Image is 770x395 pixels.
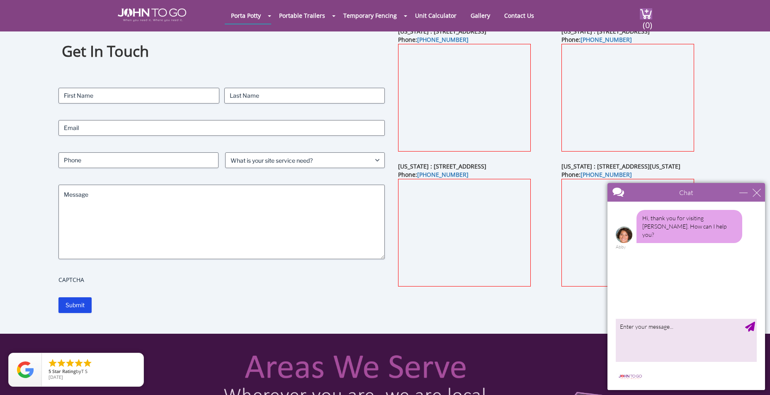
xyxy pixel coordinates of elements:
[49,368,51,374] span: 5
[74,358,84,368] li: 
[48,358,58,368] li: 
[561,27,650,35] b: [US_STATE] : [STREET_ADDRESS]
[58,297,92,313] input: Submit
[56,358,66,368] li: 
[640,8,652,19] img: cart a
[561,162,680,170] b: [US_STATE] : [STREET_ADDRESS][US_STATE]
[581,171,632,178] a: [PHONE_NUMBER]
[561,171,632,178] b: Phone:
[581,36,632,43] a: [PHONE_NUMBER]
[337,7,403,24] a: Temporary Fencing
[52,368,76,374] span: Star Rating
[83,358,92,368] li: 
[65,358,75,368] li: 
[398,36,469,43] b: Phone:
[58,276,385,284] label: CAPTCHA
[464,7,496,24] a: Gallery
[398,171,469,178] b: Phone:
[225,7,267,24] a: Porta Potty
[398,162,486,170] b: [US_STATE] : [STREET_ADDRESS]
[49,374,63,380] span: [DATE]
[561,36,632,43] b: Phone:
[409,7,463,24] a: Unit Calculator
[58,88,219,104] input: First Name
[398,27,486,35] b: [US_STATE] : [STREET_ADDRESS]
[642,13,652,31] span: (0)
[58,120,385,136] input: Email
[602,178,770,395] iframe: Live Chat Box
[498,7,540,24] a: Contact Us
[58,152,219,168] input: Phone
[417,36,469,43] a: [PHONE_NUMBER]
[118,8,186,22] img: JOHN to go
[273,7,331,24] a: Portable Trailers
[62,41,382,62] h1: Get In Touch
[49,369,137,375] span: by
[17,361,34,378] img: Review Rating
[81,368,87,374] span: T S
[417,171,469,178] a: [PHONE_NUMBER]
[224,88,385,104] input: Last Name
